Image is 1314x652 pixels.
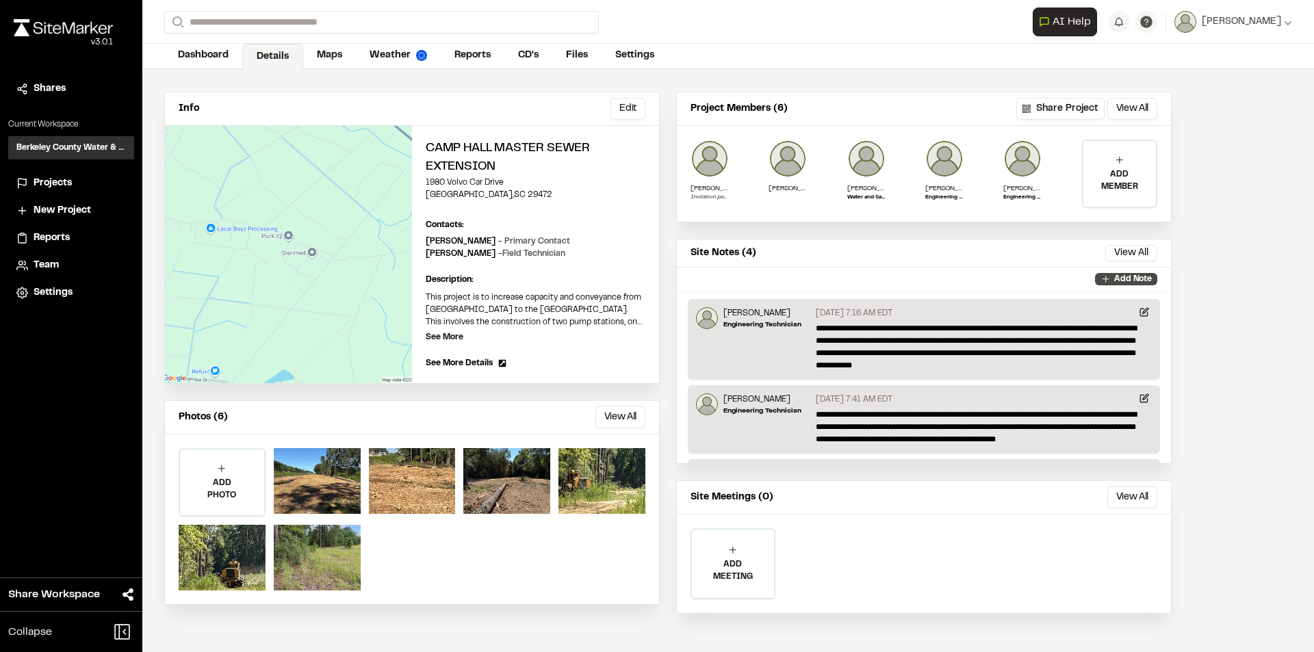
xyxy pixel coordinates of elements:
p: Site Meetings (0) [691,490,773,505]
img: Josh Cooper [925,140,964,178]
p: [PERSON_NAME] [723,307,801,320]
a: Settings [16,285,126,300]
img: Jimmy Crepeau [847,140,886,178]
span: Collapse [8,624,52,640]
span: - Field Technician [498,250,565,257]
p: [PERSON_NAME][EMAIL_ADDRESS][DOMAIN_NAME] [691,183,729,194]
p: See More [426,331,463,343]
a: Weather [356,42,441,68]
span: - Primary Contact [498,238,570,245]
p: [GEOGRAPHIC_DATA] , SC 29472 [426,189,645,201]
p: [DATE] 7:16 AM EDT [816,307,892,320]
p: 1980 Volvo Car Drive [426,177,645,189]
button: View All [1105,245,1157,261]
span: See More Details [426,357,493,369]
span: New Project [34,203,91,218]
p: [PERSON_NAME] [847,183,886,194]
span: [PERSON_NAME] [1202,14,1281,29]
span: Share Workspace [8,586,100,603]
a: Projects [16,176,126,191]
p: Info [179,101,199,116]
a: Settings [602,42,668,68]
p: Water and Sanitation Director [847,194,886,202]
div: Oh geez...please don't... [14,36,113,49]
span: AI Help [1053,14,1091,30]
p: [PERSON_NAME] [426,235,570,248]
a: Reports [16,231,126,246]
a: Details [242,44,303,70]
a: CD's [504,42,552,68]
div: Open AI Assistant [1033,8,1103,36]
p: ADD MEMBER [1083,168,1156,193]
span: Reports [34,231,70,246]
a: New Project [16,203,126,218]
h2: Camp Hall Master Sewer Extension [426,140,645,177]
p: ADD MEETING [692,558,774,583]
p: [PERSON_NAME] [925,183,964,194]
img: Micah Trembath [696,307,718,329]
p: Site Notes (4) [691,246,756,261]
span: Projects [34,176,72,191]
span: Settings [34,285,73,300]
p: Current Workspace [8,118,134,131]
p: Add Note [1114,273,1152,285]
button: Share Project [1016,98,1105,120]
button: View All [1107,486,1157,508]
p: Engineering Technician [723,406,801,416]
a: Reports [441,42,504,68]
p: Invitation pending [691,194,729,202]
img: Micah Trembath [696,393,718,415]
p: Contacts: [426,219,464,231]
span: Team [34,258,59,273]
p: Engineering Manager [925,194,964,202]
p: This project is to increase capacity and conveyance from [GEOGRAPHIC_DATA] to the [GEOGRAPHIC_DAT... [426,291,645,328]
a: Team [16,258,126,273]
a: Maps [303,42,356,68]
a: Shares [16,81,126,96]
button: View All [1107,98,1157,120]
img: Andrew Nethery [769,140,807,178]
p: [PERSON_NAME] [723,393,801,406]
button: View All [595,406,645,428]
a: Dashboard [164,42,242,68]
p: [DATE] 7:41 AM EDT [816,393,892,406]
span: Shares [34,81,66,96]
a: Files [552,42,602,68]
button: Edit [610,98,645,120]
img: James A. Fisk [1003,140,1042,178]
p: Project Members (6) [691,101,788,116]
button: Search [164,11,189,34]
p: [PERSON_NAME] [769,183,807,194]
img: user_empty.png [691,140,729,178]
p: ADD PHOTO [180,477,264,501]
img: User [1174,11,1196,33]
button: Open AI Assistant [1033,8,1097,36]
img: rebrand.png [14,19,113,36]
p: Engineering Superintendent [1003,194,1042,202]
p: Description: [426,274,645,286]
p: Photos (6) [179,410,228,425]
h3: Berkeley County Water & Sewer [16,142,126,154]
button: [PERSON_NAME] [1174,11,1292,33]
p: Engineering Technician [723,320,801,330]
img: precipai.png [416,50,427,61]
p: [PERSON_NAME] [426,248,565,260]
p: [PERSON_NAME] [1003,183,1042,194]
